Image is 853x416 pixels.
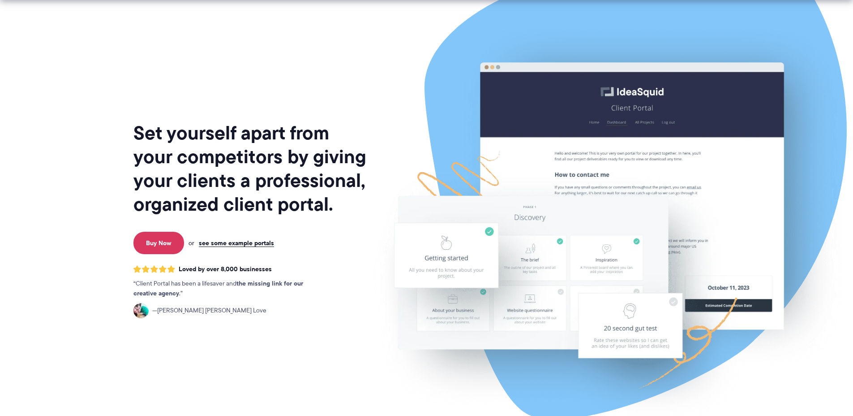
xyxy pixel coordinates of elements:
[179,265,272,273] span: Loved by over 8,000 businesses
[152,306,266,316] span: [PERSON_NAME] [PERSON_NAME] Love
[133,121,368,216] h1: Set yourself apart from your competitors by giving your clients a professional, organized client ...
[133,278,303,298] strong: the missing link for our creative agency
[189,239,194,247] span: or
[133,232,184,254] a: Buy Now
[133,279,321,299] p: Client Portal has been a lifesaver and .
[199,239,274,247] a: see some example portals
